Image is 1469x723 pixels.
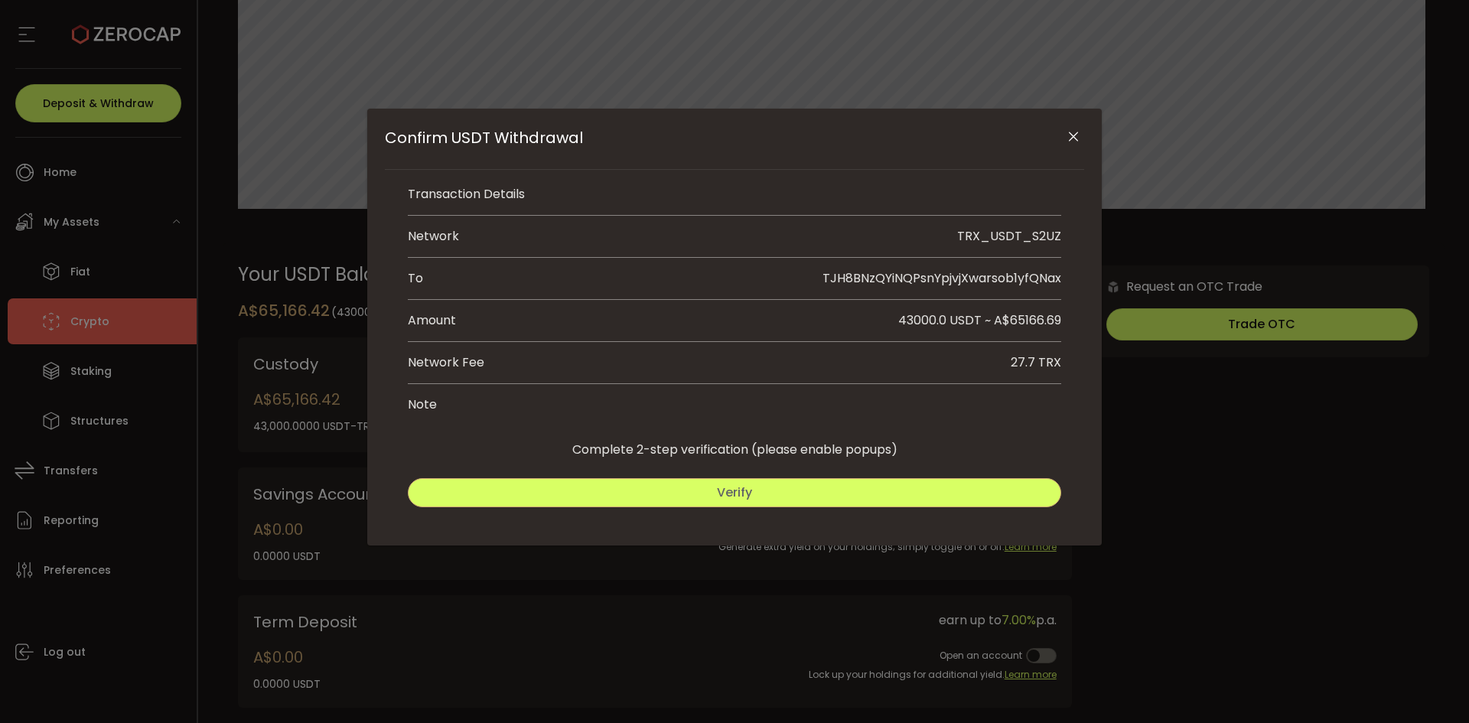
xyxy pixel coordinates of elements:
span: TJH8BNzQYiNQPsnYpjvjXwarsob1yfQNax [822,269,1061,287]
div: Complete 2-step verification (please enable popups) [385,425,1084,459]
div: 27.7 TRX [1011,353,1061,372]
div: To [408,269,427,288]
li: Transaction Details [408,174,1061,216]
button: Verify [408,478,1061,507]
div: Amount [408,311,734,330]
div: TRX_USDT_S2UZ [957,227,1061,246]
iframe: Chat Widget [1392,650,1469,723]
button: Close [1060,124,1086,151]
div: Network [408,227,459,246]
div: Confirm USDT Withdrawal [367,109,1102,546]
span: Confirm USDT Withdrawal [385,127,583,148]
span: 43000.0 USDT ~ A$65166.69 [898,311,1061,329]
div: Note [408,396,437,414]
div: Network Fee [408,353,484,372]
span: Verify [717,484,752,501]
